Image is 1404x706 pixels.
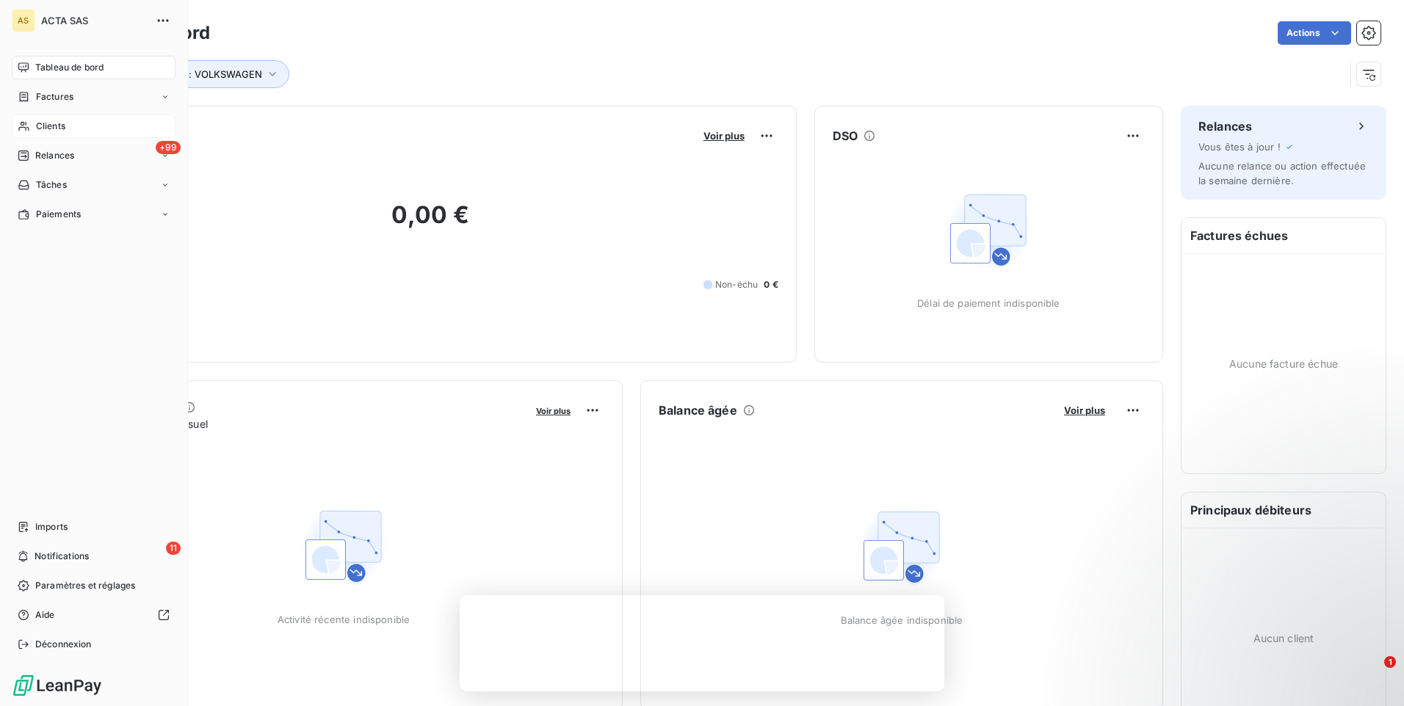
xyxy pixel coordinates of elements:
[699,129,749,142] button: Voir plus
[703,130,745,142] span: Voir plus
[36,208,81,221] span: Paiements
[460,595,944,691] iframe: Enquête de LeanPay
[1060,404,1110,417] button: Voir plus
[35,638,92,651] span: Déconnexion
[532,404,575,417] button: Voir plus
[12,674,103,697] img: Logo LeanPay
[715,278,758,291] span: Non-échu
[137,60,289,88] button: Client : VOLKSWAGEN
[159,68,262,80] span: Client : VOLKSWAGEN
[278,614,410,625] span: Activité récente indisponible
[1198,117,1252,135] h6: Relances
[36,90,73,103] span: Factures
[156,141,181,154] span: +99
[833,127,858,145] h6: DSO
[1064,404,1105,416] span: Voir plus
[1198,141,1281,153] span: Vous êtes à jour !
[764,278,778,291] span: 0 €
[855,500,949,594] img: Empty state
[1384,656,1396,668] span: 1
[36,120,65,133] span: Clients
[35,608,55,622] span: Aide
[536,406,571,416] span: Voir plus
[1198,160,1366,186] span: Aucune relance ou action effectuée la semaine dernière.
[166,542,181,555] span: 11
[1354,656,1389,691] iframe: Intercom live chat
[12,9,35,32] div: AS
[1182,492,1386,528] h6: Principaux débiteurs
[83,416,526,432] span: Chiffre d'affaires mensuel
[941,183,1035,277] img: Empty state
[297,499,391,593] img: Empty state
[83,200,778,244] h2: 0,00 €
[1278,21,1351,45] button: Actions
[36,178,67,192] span: Tâches
[1229,356,1338,371] span: Aucune facture échue
[35,61,104,74] span: Tableau de bord
[41,15,147,26] span: ACTA SAS
[35,550,89,563] span: Notifications
[1182,218,1386,253] h6: Factures échues
[35,149,74,162] span: Relances
[917,297,1060,309] span: Délai de paiement indisponible
[1110,564,1404,666] iframe: Intercom notifications message
[659,401,737,419] h6: Balance âgée
[35,520,68,534] span: Imports
[12,603,175,627] a: Aide
[35,579,135,592] span: Paramètres et réglages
